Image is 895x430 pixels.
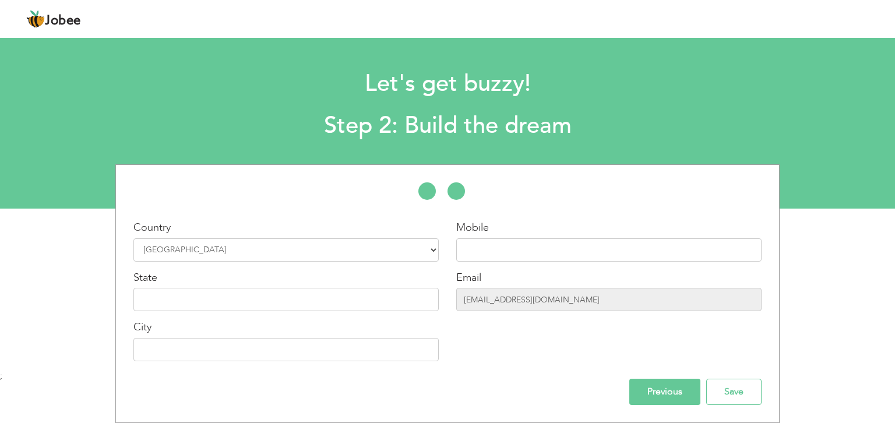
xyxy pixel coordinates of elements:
h1: Let's get buzzy! [121,69,774,99]
label: Mobile [456,220,489,235]
h2: Step 2: Build the dream [121,111,774,141]
img: jobee.io [26,10,45,29]
input: Previous [629,379,700,405]
span: Jobee [45,15,81,27]
label: City [133,320,151,335]
input: Save [706,379,762,405]
label: Country [133,220,171,235]
label: State [133,270,157,286]
label: Email [456,270,481,286]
